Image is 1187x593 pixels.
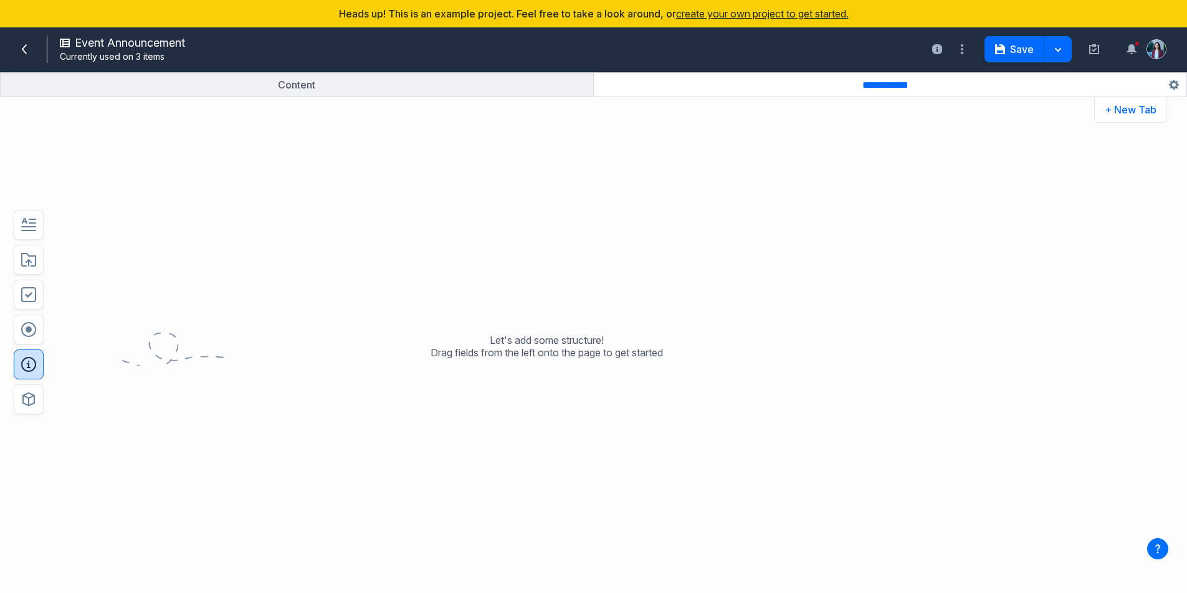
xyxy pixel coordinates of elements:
span: Event Announcement [75,37,185,49]
button: Insert component [14,384,44,414]
a: Setup guide [1084,39,1104,59]
img: Your avatar [1147,40,1166,59]
button: Template dropdown [952,39,972,59]
button: Add radio button field [14,315,44,344]
div: Heads up! This is an example project. Feel free to take a look around, or [7,7,1180,20]
button: Add text field [14,210,44,240]
button: Add asset field [14,245,44,275]
a: Back [14,39,34,59]
button: Toggle the notification sidebar [1122,39,1142,59]
button: Add guidelines field [14,349,44,379]
summary: View profile menu [1146,39,1166,59]
button: + New Tab [1094,97,1167,123]
button: Save [984,36,1044,62]
button: create your own project to get started. [676,7,849,20]
div: Currently used on 3 items [60,50,490,63]
p: Let's add some structure! Drag fields from the left onto the page to get started [431,334,663,359]
button: Add checkbox field [14,280,44,310]
button: More save options [1044,36,1072,62]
